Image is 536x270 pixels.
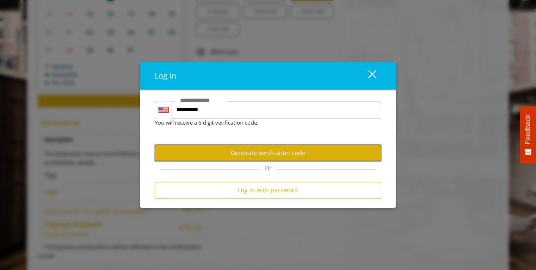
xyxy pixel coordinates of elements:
[353,67,381,85] button: close dialog
[358,69,375,82] div: close dialog
[155,145,381,161] button: Generate verification code
[524,115,532,144] span: Feedback
[155,71,176,81] span: Log in
[261,165,276,172] span: Or
[520,106,536,164] button: Feedback - Show survey
[155,182,381,199] button: Log in with password
[155,101,172,118] div: Country
[148,118,375,127] div: You will receive a 6-digit verification code.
